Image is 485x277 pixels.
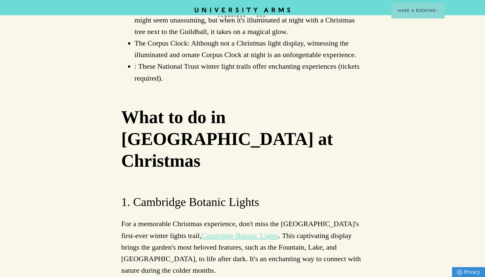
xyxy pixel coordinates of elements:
[135,60,364,84] li: : These National Trust winter light trails offer enchanting experiences (tickets required).
[135,3,364,38] li: The Guildhall on the [GEOGRAPHIC_DATA]: By day, the market square might seem unassuming, but when...
[135,37,364,60] li: The Corpus Clock: Although not a Christmas light display, witnessing the illuminated and ornate C...
[202,231,278,240] a: Cambridge Botanic Lights
[121,218,364,276] p: For a memorable Christmas experience, don't miss the [GEOGRAPHIC_DATA]'s first-ever winter lights...
[436,10,438,12] img: Arrow icon
[121,107,333,171] strong: What to do in [GEOGRAPHIC_DATA] at Christmas
[398,8,438,14] span: Make a Booking
[195,8,290,18] a: Home
[452,267,485,277] a: Privacy
[457,269,462,275] img: Privacy
[391,3,445,18] button: Make a BookingArrow icon
[121,194,364,210] h3: 1. Cambridge Botanic Lights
